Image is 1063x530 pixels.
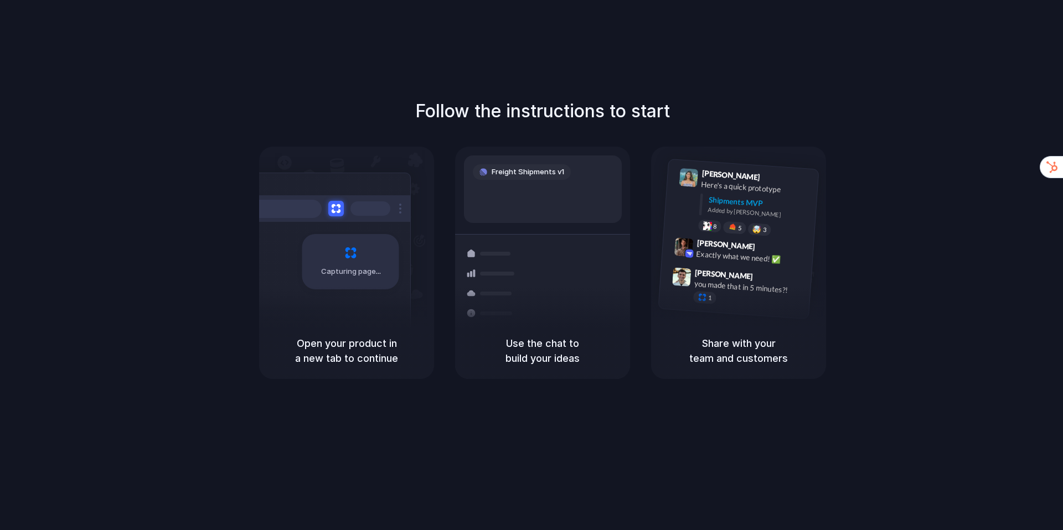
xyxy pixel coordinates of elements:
[713,224,717,230] span: 8
[696,237,755,253] span: [PERSON_NAME]
[763,173,786,186] span: 9:41 AM
[468,336,617,366] h5: Use the chat to build your ideas
[708,295,712,301] span: 1
[738,225,742,231] span: 5
[492,167,564,178] span: Freight Shipments v1
[763,227,767,233] span: 3
[752,225,762,233] div: 🤯
[272,336,421,366] h5: Open your product in a new tab to continue
[701,167,760,183] span: [PERSON_NAME]
[695,267,754,283] span: [PERSON_NAME]
[696,248,807,267] div: Exactly what we need! ✅
[664,336,813,366] h5: Share with your team and customers
[701,179,812,198] div: Here's a quick prototype
[756,272,779,285] span: 9:47 AM
[708,205,809,221] div: Added by [PERSON_NAME]
[758,242,781,255] span: 9:42 AM
[694,278,804,297] div: you made that in 5 minutes?!
[321,266,383,277] span: Capturing page
[708,194,811,212] div: Shipments MVP
[415,98,670,124] h1: Follow the instructions to start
